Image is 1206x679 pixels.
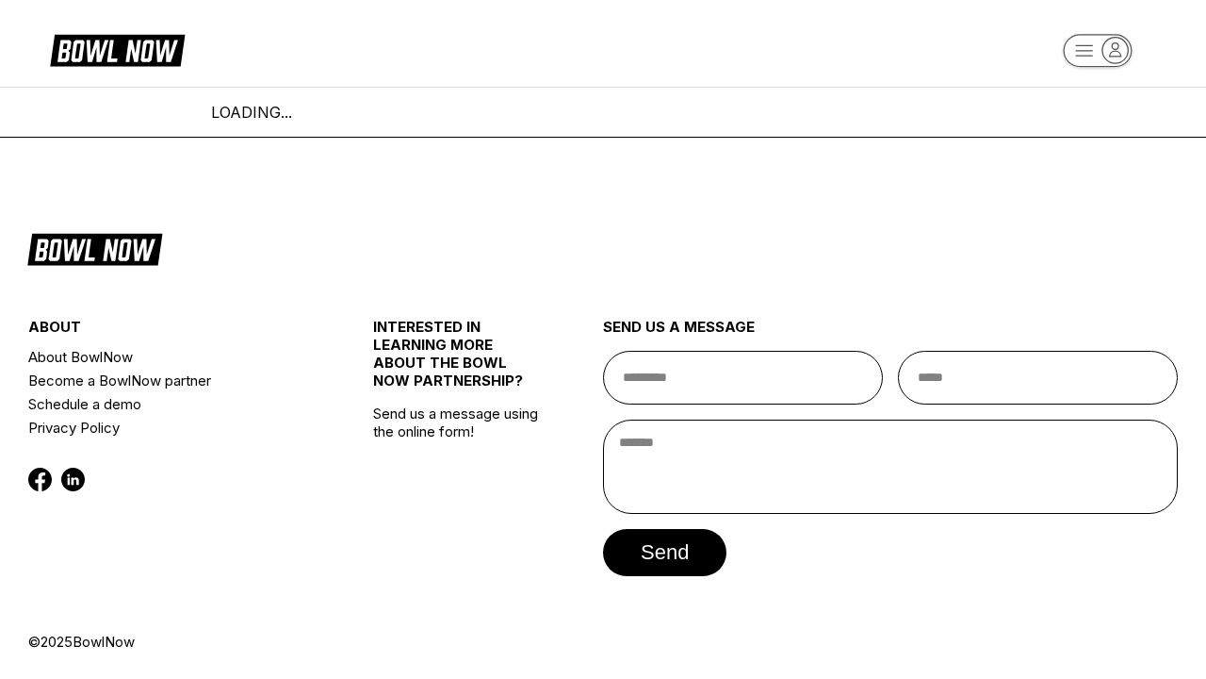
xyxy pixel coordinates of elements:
div: INTERESTED IN LEARNING MORE ABOUT THE BOWL NOW PARTNERSHIP? [373,318,546,405]
div: about [28,318,316,345]
div: LOADING... [211,103,995,122]
a: Become a BowlNow partner [28,369,316,392]
a: About BowlNow [28,345,316,369]
div: Send us a message using the online form! [373,276,546,633]
div: © 2025 BowlNow [28,633,1178,651]
a: Schedule a demo [28,392,316,416]
button: send [603,529,726,576]
a: Privacy Policy [28,416,316,439]
div: send us a message [603,318,1178,351]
